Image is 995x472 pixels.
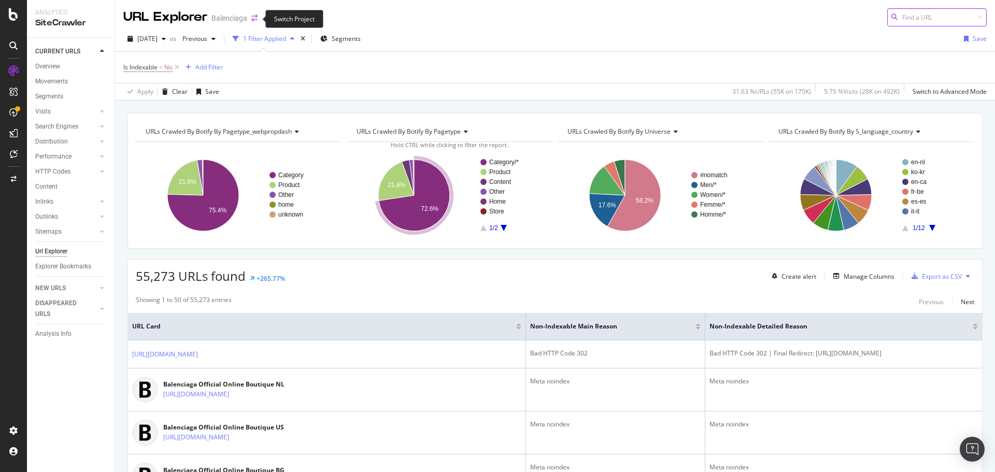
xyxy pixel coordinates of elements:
[35,151,97,162] a: Performance
[489,159,519,166] text: Category/*
[489,224,498,232] text: 1/2
[123,31,170,47] button: [DATE]
[35,106,51,117] div: Visits
[35,8,106,17] div: Analytics
[35,283,66,294] div: NEW URLS
[911,159,925,166] text: en-nl
[209,207,226,214] text: 75.4%
[700,171,728,179] text: #nomatch
[35,136,97,147] a: Distribution
[35,46,97,57] a: CURRENT URLS
[35,76,68,87] div: Movements
[35,61,107,72] a: Overview
[298,34,307,44] div: times
[35,166,70,177] div: HTTP Codes
[700,181,717,189] text: Men/*
[137,34,158,43] span: 2025 Sep. 7th
[732,87,811,96] div: 31.63 % URLs ( 55K on 175K )
[192,83,219,100] button: Save
[205,87,219,96] div: Save
[316,31,365,47] button: Segments
[530,420,701,429] div: Meta noindex
[35,211,58,222] div: Outlinks
[164,60,173,75] span: No
[278,211,303,218] text: unknown
[179,178,196,185] text: 21.8%
[163,389,229,399] a: [URL][DOMAIN_NAME]
[558,150,761,240] svg: A chart.
[911,198,926,205] text: es-es
[265,10,323,28] div: Switch Project
[530,322,680,331] span: Non-Indexable Main Reason
[35,328,107,339] a: Analysis Info
[35,298,88,320] div: DISAPPEARED URLS
[257,274,285,283] div: +265.77%
[332,34,361,43] span: Segments
[769,150,972,240] svg: A chart.
[776,123,965,140] h4: URLs Crawled By Botify By s_language_country
[35,136,68,147] div: Distribution
[35,298,97,320] a: DISAPPEARED URLS
[919,295,944,308] button: Previous
[489,188,505,195] text: Other
[824,87,900,96] div: 5.75 % Visits ( 28K on 492K )
[123,8,207,26] div: URL Explorer
[700,201,726,208] text: Femme/*
[636,197,653,204] text: 58.2%
[35,261,91,272] div: Explorer Bookmarks
[911,208,920,215] text: it-it
[35,261,107,272] a: Explorer Bookmarks
[530,377,701,386] div: Meta noindex
[700,191,726,198] text: Women/*
[35,181,58,192] div: Content
[489,178,511,185] text: Content
[35,76,107,87] a: Movements
[599,202,616,209] text: 17.6%
[709,463,978,472] div: Meta noindex
[961,297,974,306] div: Next
[347,150,550,240] svg: A chart.
[922,272,962,281] div: Export as CSV
[123,63,158,71] span: Is Indexable
[132,377,158,403] img: main image
[278,201,294,208] text: home
[35,196,53,207] div: Inlinks
[530,463,701,472] div: Meta noindex
[709,349,978,358] div: Bad HTTP Code 302 | Final Redirect: [URL][DOMAIN_NAME]
[960,437,985,462] div: Open Intercom Messenger
[709,322,958,331] span: Non-Indexable Detailed Reason
[136,295,232,308] div: Showing 1 to 50 of 55,273 entries
[913,87,987,96] div: Switch to Advanced Mode
[767,268,816,284] button: Create alert
[163,432,229,442] a: [URL][DOMAIN_NAME]
[163,380,285,389] div: Balenciaga Official Online Boutique NL
[709,420,978,429] div: Meta noindex
[489,198,506,205] text: Home
[911,188,924,195] text: fr-be
[973,34,987,43] div: Save
[251,15,258,22] div: arrow-right-arrow-left
[35,226,62,237] div: Sitemaps
[35,246,67,257] div: Url Explorer
[35,91,63,102] div: Segments
[35,166,97,177] a: HTTP Codes
[421,205,438,212] text: 72.6%
[35,91,107,102] a: Segments
[132,349,198,360] a: [URL][DOMAIN_NAME]
[136,150,339,240] svg: A chart.
[911,168,925,176] text: ko-kr
[35,151,72,162] div: Performance
[887,8,987,26] input: Find a URL
[35,46,80,57] div: CURRENT URLS
[123,83,153,100] button: Apply
[278,181,300,189] text: Product
[211,13,247,23] div: Balenciaga
[919,297,944,306] div: Previous
[565,123,754,140] h4: URLs Crawled By Botify By universe
[163,423,284,432] div: Balenciaga Official Online Boutique US
[489,208,504,215] text: Store
[35,121,97,132] a: Search Engines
